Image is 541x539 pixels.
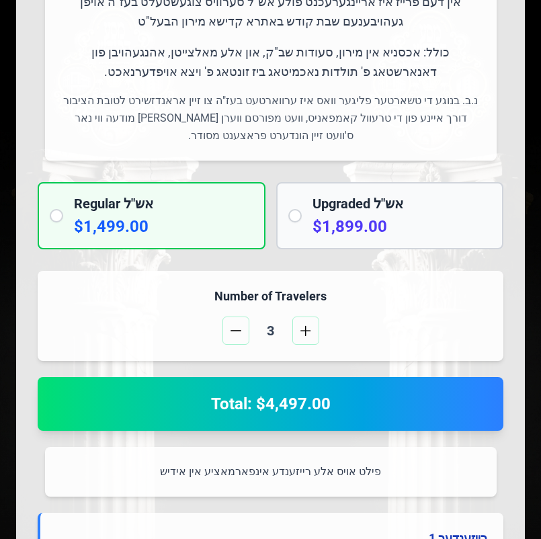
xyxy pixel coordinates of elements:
h2: Upgraded אש"ל [313,194,492,213]
p: פילט אויס אלע רייזענדע אינפארמאציע אין אידיש [61,463,481,481]
p: נ.ב. בנוגע די טשארטער פליגער וואס איז ערווארטעט בעז"ה צו זיין אראנדזשירט לטובת הציבור דורך איינע ... [61,92,481,144]
h2: Regular אש"ל [74,194,253,213]
p: $1,899.00 [313,216,492,237]
h2: Total: $4,497.00 [54,393,487,415]
p: $1,499.00 [74,216,253,237]
h4: Number of Travelers [54,287,487,306]
p: כולל: אכסניא אין מירון, סעודות שב"ק, און אלע מאלצייטן, אהנגעהויבן פון דאנארשטאג פ' תולדות נאכמיטא... [61,42,481,82]
span: 3 [255,321,287,340]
